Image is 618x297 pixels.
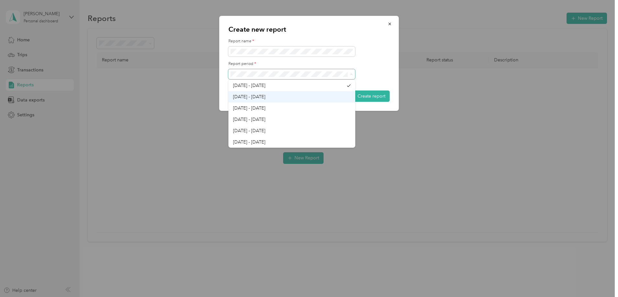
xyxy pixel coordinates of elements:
iframe: Everlance-gr Chat Button Frame [582,261,618,297]
span: [DATE] - [DATE] [233,128,265,133]
button: Create report [353,90,390,102]
span: [DATE] - [DATE] [233,83,265,88]
span: [DATE] - [DATE] [233,117,265,122]
p: Create new report [228,25,390,34]
label: Report period [228,61,390,67]
span: [DATE] - [DATE] [233,94,265,100]
span: [DATE] - [DATE] [233,139,265,145]
label: Report name [228,38,390,44]
span: [DATE] - [DATE] [233,105,265,111]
